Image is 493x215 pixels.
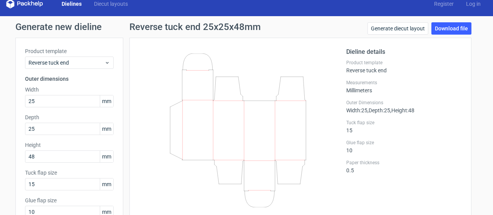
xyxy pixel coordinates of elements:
[100,151,113,162] span: mm
[431,22,471,35] a: Download file
[346,80,462,86] label: Measurements
[346,47,462,57] h2: Dieline details
[25,113,114,121] label: Depth
[129,22,261,32] h1: Reverse tuck end 25x25x48mm
[15,22,478,32] h1: Generate new dieline
[346,120,462,126] label: Tuck flap size
[100,95,113,107] span: mm
[346,107,367,113] span: Width : 25
[346,140,462,153] div: 10
[346,160,462,173] div: 0.5
[25,141,114,149] label: Height
[29,59,104,67] span: Reverse tuck end
[100,178,113,190] span: mm
[25,47,114,55] label: Product template
[100,123,113,135] span: mm
[25,75,114,83] h3: Outer dimensions
[346,140,462,146] label: Glue flap size
[346,60,462,66] label: Product template
[390,107,414,113] span: , Height : 48
[346,60,462,73] div: Reverse tuck end
[346,120,462,133] div: 15
[25,197,114,204] label: Glue flap size
[25,169,114,177] label: Tuck flap size
[346,80,462,93] div: Millimeters
[346,160,462,166] label: Paper thickness
[25,86,114,93] label: Width
[367,107,390,113] span: , Depth : 25
[367,22,428,35] a: Generate diecut layout
[346,100,462,106] label: Outer Dimensions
